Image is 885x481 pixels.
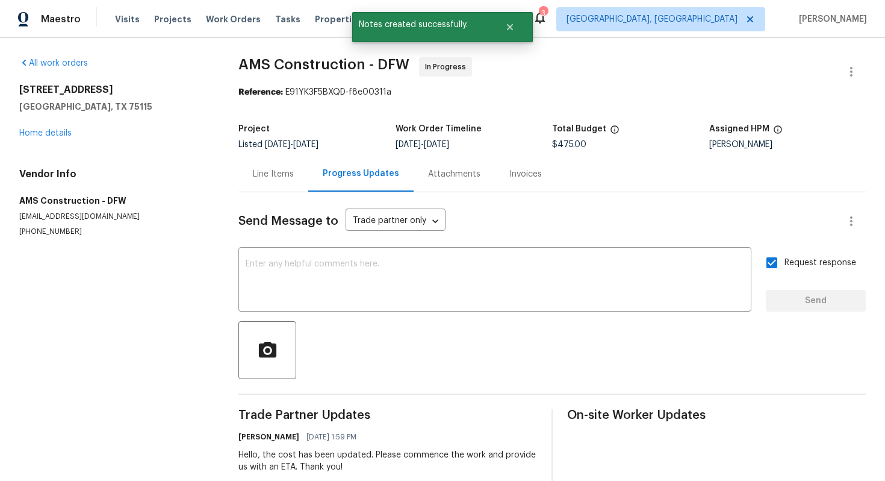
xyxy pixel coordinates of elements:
h5: [GEOGRAPHIC_DATA], TX 75115 [19,101,210,113]
span: $475.00 [552,140,586,149]
div: Attachments [428,168,480,180]
p: [PHONE_NUMBER] [19,227,210,237]
span: Maestro [41,13,81,25]
h5: Assigned HPM [709,125,769,133]
span: [DATE] 1:59 PM [306,431,356,443]
div: 3 [539,7,547,19]
span: [DATE] [265,140,290,149]
span: - [396,140,449,149]
div: Line Items [253,168,294,180]
h5: Project [238,125,270,133]
span: AMS Construction - DFW [238,57,409,72]
span: Send Message to [238,215,338,227]
span: [GEOGRAPHIC_DATA], [GEOGRAPHIC_DATA] [567,13,737,25]
span: On-site Worker Updates [567,409,866,421]
a: Home details [19,129,72,137]
div: Progress Updates [323,168,399,180]
a: All work orders [19,59,88,68]
div: Trade partner only [346,212,446,231]
span: In Progress [425,61,471,73]
button: Close [490,15,530,39]
span: The hpm assigned to this work order. [773,125,783,140]
span: - [265,140,318,149]
span: Tasks [275,15,300,24]
span: The total cost of line items that have been proposed by Opendoor. This sum includes line items th... [610,125,619,140]
h4: Vendor Info [19,168,210,180]
b: Reference: [238,88,283,96]
span: [DATE] [424,140,449,149]
span: Notes created successfully. [352,12,490,37]
div: [PERSON_NAME] [709,140,866,149]
span: Projects [154,13,191,25]
div: Invoices [509,168,542,180]
span: Listed [238,140,318,149]
h5: Work Order Timeline [396,125,482,133]
div: Hello, the cost has been updated. Please commence the work and provide us with an ETA. Thank you! [238,449,537,473]
div: E91YK3F5BXQD-f8e00311a [238,86,866,98]
span: Request response [784,257,856,269]
span: [DATE] [396,140,421,149]
span: [PERSON_NAME] [794,13,867,25]
h2: [STREET_ADDRESS] [19,84,210,96]
span: Properties [315,13,362,25]
h5: Total Budget [552,125,606,133]
span: Visits [115,13,140,25]
span: [DATE] [293,140,318,149]
span: Work Orders [206,13,261,25]
h6: [PERSON_NAME] [238,431,299,443]
span: Trade Partner Updates [238,409,537,421]
h5: AMS Construction - DFW [19,195,210,207]
p: [EMAIL_ADDRESS][DOMAIN_NAME] [19,212,210,222]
